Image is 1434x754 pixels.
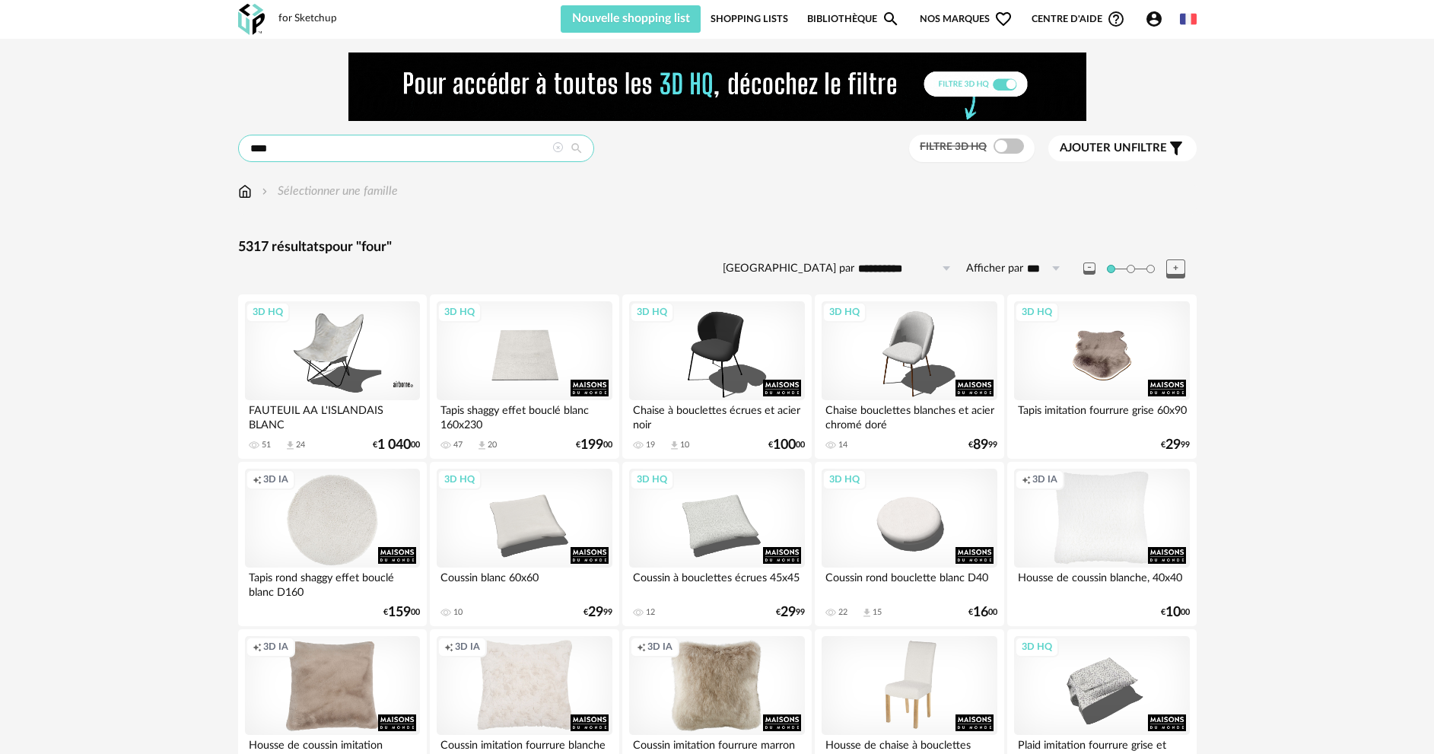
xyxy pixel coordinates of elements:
[238,462,427,626] a: Creation icon 3D IA Tapis rond shaggy effet bouclé blanc D160 €15900
[815,294,1003,459] a: 3D HQ Chaise bouclettes blanches et acier chromé doré 14 €8999
[588,607,603,618] span: 29
[278,12,337,26] div: for Sketchup
[488,440,497,450] div: 20
[285,440,296,451] span: Download icon
[253,473,262,485] span: Creation icon
[773,440,796,450] span: 100
[1032,10,1125,28] span: Centre d'aideHelp Circle Outline icon
[861,607,873,619] span: Download icon
[822,469,866,489] div: 3D HQ
[822,568,997,598] div: Coussin rond bouclette blanc D40
[437,302,482,322] div: 3D HQ
[822,400,997,431] div: Chaise bouclettes blanches et acier chromé doré
[245,568,420,598] div: Tapis rond shaggy effet bouclé blanc D160
[373,440,420,450] div: € 00
[296,440,305,450] div: 24
[838,440,847,450] div: 14
[1007,462,1196,626] a: Creation icon 3D IA Housse de coussin blanche, 40x40 €1000
[325,240,392,254] span: pour "four"
[455,641,480,653] span: 3D IA
[630,302,674,322] div: 3D HQ
[262,440,271,450] div: 51
[973,607,988,618] span: 16
[1022,473,1031,485] span: Creation icon
[1145,10,1170,28] span: Account Circle icon
[838,607,847,618] div: 22
[580,440,603,450] span: 199
[453,440,463,450] div: 47
[259,183,398,200] div: Sélectionner une famille
[437,469,482,489] div: 3D HQ
[637,641,646,653] span: Creation icon
[711,5,788,33] a: Shopping Lists
[920,5,1013,33] span: Nos marques
[629,568,804,598] div: Coussin à bouclettes écrues 45x45
[1165,607,1181,618] span: 10
[622,462,811,626] a: 3D HQ Coussin à bouclettes écrues 45x45 12 €2999
[238,4,265,35] img: OXP
[873,607,882,618] div: 15
[1107,10,1125,28] span: Help Circle Outline icon
[646,440,655,450] div: 19
[1167,139,1185,157] span: Filter icon
[1060,142,1131,154] span: Ajouter un
[377,440,411,450] span: 1 040
[476,440,488,451] span: Download icon
[1014,400,1189,431] div: Tapis imitation fourrure grise 60x90
[768,440,805,450] div: € 00
[238,183,252,200] img: svg+xml;base64,PHN2ZyB3aWR0aD0iMTYiIGhlaWdodD0iMTciIHZpZXdCb3g9IjAgMCAxNiAxNyIgZmlsbD0ibm9uZSIgeG...
[388,607,411,618] span: 159
[437,400,612,431] div: Tapis shaggy effet bouclé blanc 160x230
[246,302,290,322] div: 3D HQ
[430,462,618,626] a: 3D HQ Coussin blanc 60x60 10 €2999
[1165,440,1181,450] span: 29
[1015,637,1059,657] div: 3D HQ
[1060,141,1167,156] span: filtre
[348,52,1086,121] img: FILTRE%20HQ%20NEW_V1%20(4).gif
[629,400,804,431] div: Chaise à bouclettes écrues et acier noir
[444,641,453,653] span: Creation icon
[1161,440,1190,450] div: € 99
[1145,10,1163,28] span: Account Circle icon
[1161,607,1190,618] div: € 00
[807,5,900,33] a: BibliothèqueMagnify icon
[238,294,427,459] a: 3D HQ FAUTEUIL AA L'ISLANDAIS BLANC 51 Download icon 24 €1 04000
[723,262,854,276] label: [GEOGRAPHIC_DATA] par
[882,10,900,28] span: Magnify icon
[437,568,612,598] div: Coussin blanc 60x60
[822,302,866,322] div: 3D HQ
[1015,302,1059,322] div: 3D HQ
[966,262,1023,276] label: Afficher par
[646,607,655,618] div: 12
[1032,473,1057,485] span: 3D IA
[669,440,680,451] span: Download icon
[253,641,262,653] span: Creation icon
[973,440,988,450] span: 89
[781,607,796,618] span: 29
[263,473,288,485] span: 3D IA
[453,607,463,618] div: 10
[245,400,420,431] div: FAUTEUIL AA L'ISLANDAIS BLANC
[776,607,805,618] div: € 99
[576,440,612,450] div: € 00
[1007,294,1196,459] a: 3D HQ Tapis imitation fourrure grise 60x90 €2999
[259,183,271,200] img: svg+xml;base64,PHN2ZyB3aWR0aD0iMTYiIGhlaWdodD0iMTYiIHZpZXdCb3g9IjAgMCAxNiAxNiIgZmlsbD0ibm9uZSIgeG...
[1014,568,1189,598] div: Housse de coussin blanche, 40x40
[647,641,672,653] span: 3D IA
[630,469,674,489] div: 3D HQ
[1048,135,1197,161] button: Ajouter unfiltre Filter icon
[561,5,701,33] button: Nouvelle shopping list
[815,462,1003,626] a: 3D HQ Coussin rond bouclette blanc D40 22 Download icon 15 €1600
[1180,11,1197,27] img: fr
[263,641,288,653] span: 3D IA
[968,440,997,450] div: € 99
[238,239,1197,256] div: 5317 résultats
[680,440,689,450] div: 10
[383,607,420,618] div: € 00
[430,294,618,459] a: 3D HQ Tapis shaggy effet bouclé blanc 160x230 47 Download icon 20 €19900
[994,10,1013,28] span: Heart Outline icon
[622,294,811,459] a: 3D HQ Chaise à bouclettes écrues et acier noir 19 Download icon 10 €10000
[968,607,997,618] div: € 00
[572,12,690,24] span: Nouvelle shopping list
[920,142,987,152] span: Filtre 3D HQ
